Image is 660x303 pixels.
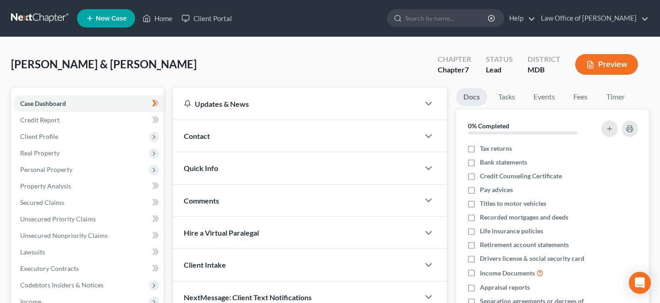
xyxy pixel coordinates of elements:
[599,88,632,106] a: Timer
[184,132,210,140] span: Contact
[20,149,60,157] span: Real Property
[629,272,651,294] div: Open Intercom Messenger
[480,283,530,292] span: Appraisal reports
[480,254,584,263] span: Drivers license & social security card
[20,132,58,140] span: Client Profile
[526,88,562,106] a: Events
[20,264,79,272] span: Executory Contracts
[13,244,164,260] a: Lawsuits
[480,199,546,208] span: Titles to motor vehicles
[486,54,513,65] div: Status
[480,269,535,278] span: Income Documents
[11,57,197,71] span: [PERSON_NAME] & [PERSON_NAME]
[566,88,595,106] a: Fees
[20,116,60,124] span: Credit Report
[20,281,104,289] span: Codebtors Insiders & Notices
[480,185,513,194] span: Pay advices
[20,248,45,256] span: Lawsuits
[177,10,236,27] a: Client Portal
[184,196,219,205] span: Comments
[96,15,126,22] span: New Case
[184,164,218,172] span: Quick Info
[438,65,471,75] div: Chapter
[13,260,164,277] a: Executory Contracts
[480,144,512,153] span: Tax returns
[456,88,487,106] a: Docs
[491,88,522,106] a: Tasks
[13,178,164,194] a: Property Analysis
[536,10,649,27] a: Law Office of [PERSON_NAME]
[465,65,469,74] span: 7
[20,182,71,190] span: Property Analysis
[20,231,108,239] span: Unsecured Nonpriority Claims
[184,260,226,269] span: Client Intake
[438,54,471,65] div: Chapter
[13,211,164,227] a: Unsecured Priority Claims
[480,240,569,249] span: Retirement account statements
[184,99,408,109] div: Updates & News
[480,226,543,236] span: Life insurance policies
[20,99,66,107] span: Case Dashboard
[20,215,96,223] span: Unsecured Priority Claims
[405,10,489,27] input: Search by name...
[528,65,561,75] div: MDB
[20,165,72,173] span: Personal Property
[184,293,312,302] span: NextMessage: Client Text Notifications
[20,198,64,206] span: Secured Claims
[13,227,164,244] a: Unsecured Nonpriority Claims
[184,228,259,237] span: Hire a Virtual Paralegal
[13,112,164,128] a: Credit Report
[480,213,568,222] span: Recorded mortgages and deeds
[575,54,638,75] button: Preview
[480,171,562,181] span: Credit Counseling Certificate
[505,10,535,27] a: Help
[468,122,509,130] strong: 0% Completed
[13,194,164,211] a: Secured Claims
[528,54,561,65] div: District
[480,158,527,167] span: Bank statements
[486,65,513,75] div: Lead
[138,10,177,27] a: Home
[13,95,164,112] a: Case Dashboard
